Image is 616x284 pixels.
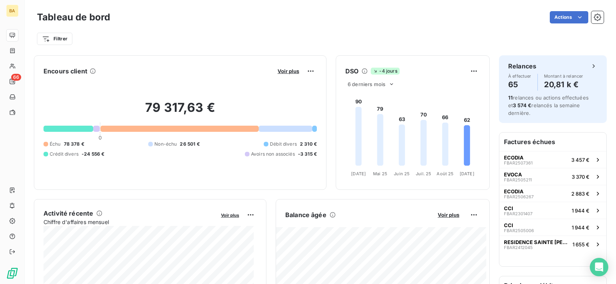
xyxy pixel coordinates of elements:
[275,68,301,75] button: Voir plus
[251,151,295,158] span: Avoirs non associés
[504,194,534,199] span: FBAR2506267
[572,224,589,231] span: 1 944 €
[44,218,216,226] span: Chiffre d'affaires mensuel
[6,267,18,279] img: Logo LeanPay
[44,66,87,76] h6: Encours client
[572,174,589,180] span: 3 370 €
[504,178,532,182] span: FBAR2505211
[499,133,606,151] h6: Factures échues
[508,74,531,78] span: À effectuer
[298,151,317,158] span: -3 315 €
[285,210,326,219] h6: Balance âgée
[508,95,513,101] span: 11
[590,258,608,276] div: Open Intercom Messenger
[571,157,589,163] span: 3 457 €
[544,78,583,91] h4: 20,81 k €
[44,209,93,218] h6: Activité récente
[508,95,589,116] span: relances ou actions effectuées et relancés la semaine dernière.
[270,141,297,148] span: Débit divers
[50,151,79,158] span: Crédit divers
[499,185,606,202] button: ECODIAFBAR25062672 883 €
[37,10,110,24] h3: Tableau de bord
[37,33,72,45] button: Filtrer
[373,171,387,176] tspan: Mai 25
[219,211,241,218] button: Voir plus
[571,191,589,197] span: 2 883 €
[154,141,177,148] span: Non-échu
[504,222,513,228] span: CCI
[460,171,474,176] tspan: [DATE]
[99,135,102,141] span: 0
[572,241,589,247] span: 1 655 €
[504,239,569,245] span: RESIDENCE SAINTE [PERSON_NAME]
[544,74,583,78] span: Montant à relancer
[437,171,454,176] tspan: Août 25
[371,68,399,75] span: -4 jours
[499,219,606,236] button: CCIFBAR25050061 944 €
[180,141,199,148] span: 26 501 €
[416,171,431,176] tspan: Juil. 25
[504,245,533,250] span: FBAR2412045
[6,5,18,17] div: BA
[82,151,104,158] span: -24 556 €
[508,61,536,71] h6: Relances
[504,228,534,233] span: FBAR2505006
[44,100,317,123] h2: 79 317,63 €
[499,236,606,252] button: RESIDENCE SAINTE [PERSON_NAME]FBAR24120451 655 €
[348,81,385,87] span: 6 derniers mois
[504,188,524,194] span: ECODIA
[438,212,459,218] span: Voir plus
[504,161,532,165] span: FBAR2507361
[499,168,606,185] button: EVOCAFBAR25052113 370 €
[508,78,531,91] h4: 65
[345,66,358,76] h6: DSO
[513,102,531,108] span: 3 574 €
[50,141,61,148] span: Échu
[572,208,589,214] span: 1 944 €
[550,11,588,23] button: Actions
[351,171,366,176] tspan: [DATE]
[504,205,513,211] span: CCI
[499,151,606,168] button: ECODIAFBAR25073613 457 €
[394,171,410,176] tspan: Juin 25
[64,141,84,148] span: 78 378 €
[504,171,522,178] span: EVOCA
[300,141,317,148] span: 2 310 €
[435,211,462,218] button: Voir plus
[221,213,239,218] span: Voir plus
[11,74,21,81] span: 66
[504,154,524,161] span: ECODIA
[504,211,532,216] span: FBAR2301407
[499,202,606,219] button: CCIFBAR23014071 944 €
[278,68,299,74] span: Voir plus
